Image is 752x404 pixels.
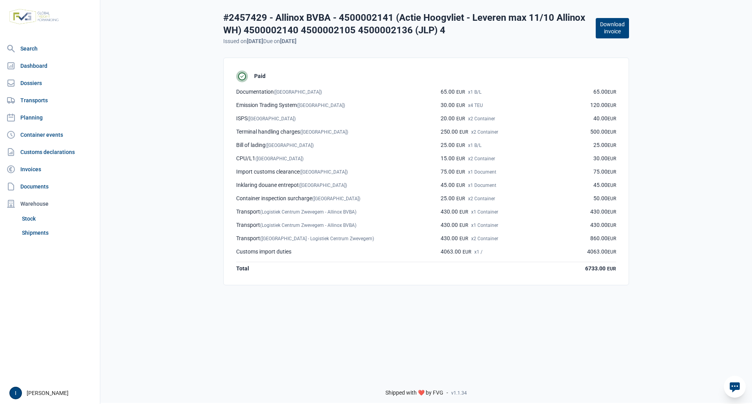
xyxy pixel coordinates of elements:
small: EUR [456,103,465,108]
span: 500.00 [590,129,616,135]
span: 45.00 [593,182,616,188]
small: ([GEOGRAPHIC_DATA] - Logistiek Centrum Zwevegem) [260,236,374,241]
div: Inklaring douane entrepot [236,182,347,189]
button: Download invoice [596,18,629,38]
small: EUR [607,236,616,241]
p: Issued on Due on [223,38,596,45]
small: EUR [607,129,616,135]
small: EUR [459,236,468,241]
div: 6733.00 [585,265,616,272]
div: Total [236,265,249,272]
small: x1 Container [471,209,498,215]
span: 25.00 [593,142,616,148]
span: 20.00 [441,115,465,122]
small: ([GEOGRAPHIC_DATA]) [297,103,345,108]
small: x2 Container [471,129,498,135]
span: 15.00 [441,155,465,162]
small: ([GEOGRAPHIC_DATA]) [300,169,348,175]
small: ([GEOGRAPHIC_DATA]) [274,89,322,95]
span: 45.00 [441,182,465,189]
small: EUR [607,223,616,228]
a: Transports [3,92,97,108]
small: EUR [456,89,465,95]
span: 120.00 [590,102,616,108]
span: 25.00 [441,142,465,149]
div: Transport [236,222,356,229]
small: (Logistiek Centrum Zwevegem - Allinox BVBA) [260,223,356,228]
span: 30.00 [441,102,465,109]
small: EUR [459,223,468,228]
small: ([GEOGRAPHIC_DATA]) [248,116,296,121]
a: Invoices [3,161,97,177]
small: ([GEOGRAPHIC_DATA]) [266,143,314,148]
div: Bill of lading [236,142,314,149]
small: x1 / [474,249,483,255]
div: I [9,387,22,399]
small: EUR [456,116,465,121]
div: ISPS [236,115,296,122]
a: Shipments [19,226,97,240]
div: Transport [236,208,356,216]
span: 50.00 [593,195,616,201]
small: EUR [607,249,616,255]
div: Customs import duties [236,248,291,255]
div: Transport [236,235,374,242]
a: Stock [19,212,97,226]
small: x4 TEU [468,103,483,108]
div: Terminal handling charges [236,129,348,136]
span: 65.00 [593,89,616,95]
small: EUR [607,183,616,188]
small: ([GEOGRAPHIC_DATA]) [312,196,360,201]
small: EUR [607,116,616,121]
div: Warehouse [3,196,97,212]
div: #2457429 - Allinox BVBA - 4500002141 (Actie Hoogvliet - Leveren max 11/10 Allinox WH) 4500002140 ... [223,11,596,36]
a: Planning [3,110,97,125]
small: EUR [607,169,616,175]
small: EUR [459,129,468,135]
small: x1 Document [468,183,496,188]
small: x2 Container [468,156,495,161]
div: Paid [254,73,266,80]
small: EUR [607,266,616,272]
span: 4063.00 [441,248,471,255]
div: Container inspection surcharge [236,195,360,202]
span: Shipped with ❤️ by FVG [385,390,443,397]
span: 430.00 [441,235,468,242]
small: EUR [607,209,616,215]
a: Search [3,41,97,56]
span: 430.00 [590,208,616,215]
small: EUR [456,143,465,148]
span: 75.00 [593,168,616,175]
span: 430.00 [590,222,616,228]
small: EUR [456,156,465,161]
span: - [446,390,448,397]
span: 75.00 [441,168,465,176]
small: x1 B/L [468,143,481,148]
small: EUR [463,249,471,255]
small: x1 Container [471,223,498,228]
small: ([GEOGRAPHIC_DATA]) [299,183,347,188]
span: 860.00 [590,235,616,241]
span: 430.00 [441,222,468,229]
span: 30.00 [593,155,616,161]
img: FVG - Global freight forwarding [6,6,62,27]
span: v1.1.34 [451,390,467,396]
small: EUR [607,103,616,108]
small: EUR [607,143,616,148]
small: x1 Document [468,169,496,175]
small: EUR [456,169,465,175]
small: x1 B/L [468,89,481,95]
span: 430.00 [441,208,468,216]
small: EUR [607,89,616,95]
strong: [DATE] [247,38,263,44]
small: EUR [459,209,468,215]
span: 4063.00 [587,248,616,255]
div: CPU/L1 [236,155,304,162]
span: 65.00 [441,89,465,96]
strong: [DATE] [280,38,296,44]
small: (Logistiek Centrum Zwevegem - Allinox BVBA) [260,209,356,215]
a: Dossiers [3,75,97,91]
div: Import customs clearance [236,168,348,176]
span: 250.00 [441,129,468,136]
small: ([GEOGRAPHIC_DATA]) [300,129,348,135]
